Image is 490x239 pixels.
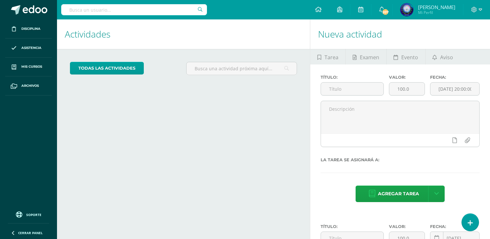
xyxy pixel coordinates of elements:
[18,231,43,235] span: Cerrar panel
[360,50,379,65] span: Examen
[389,75,425,80] label: Valor:
[321,83,383,95] input: Título
[430,75,480,80] label: Fecha:
[378,186,419,202] span: Agregar tarea
[401,50,418,65] span: Evento
[389,83,425,95] input: Puntos máximos
[321,224,384,229] label: Título:
[321,157,480,162] label: La tarea se asignará a:
[8,210,49,219] a: Soporte
[418,10,455,15] span: Mi Perfil
[21,26,40,31] span: Disciplina
[70,62,144,74] a: todas las Actividades
[426,49,460,64] a: Aviso
[430,83,479,95] input: Fecha de entrega
[430,224,480,229] label: Fecha:
[65,19,302,49] h1: Actividades
[346,49,386,64] a: Examen
[318,19,482,49] h1: Nueva actividad
[382,8,389,16] span: 207
[5,39,52,58] a: Asistencia
[310,49,345,64] a: Tarea
[21,83,39,88] span: Archivos
[5,58,52,77] a: Mis cursos
[325,50,338,65] span: Tarea
[5,76,52,96] a: Archivos
[400,3,413,16] img: d6b870649aa6af299f84a13d1a6b606c.png
[321,75,384,80] label: Título:
[187,62,297,75] input: Busca una actividad próxima aquí...
[26,212,41,217] span: Soporte
[440,50,453,65] span: Aviso
[5,19,52,39] a: Disciplina
[21,64,42,69] span: Mis cursos
[21,45,41,51] span: Asistencia
[61,4,207,15] input: Busca un usuario...
[389,224,425,229] label: Valor:
[418,4,455,10] span: [PERSON_NAME]
[387,49,425,64] a: Evento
